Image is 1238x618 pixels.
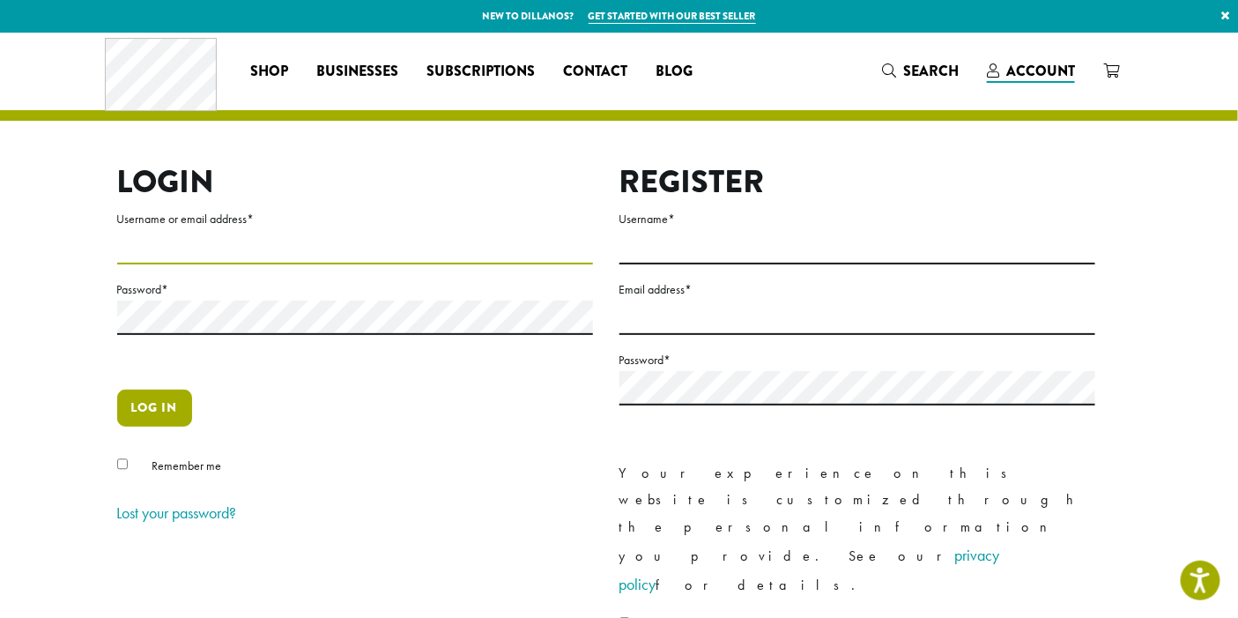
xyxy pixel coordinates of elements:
[152,458,221,473] span: Remember me
[619,545,1000,595] a: privacy policy
[619,208,1095,230] label: Username
[117,163,593,201] h2: Login
[1006,61,1075,81] span: Account
[619,349,1095,371] label: Password
[316,61,398,83] span: Businesses
[117,279,593,301] label: Password
[589,9,756,24] a: Get started with our best seller
[117,390,192,427] button: Log in
[619,279,1095,301] label: Email address
[868,56,973,86] a: Search
[250,61,288,83] span: Shop
[236,57,302,86] a: Shop
[117,208,593,230] label: Username or email address
[563,61,627,83] span: Contact
[117,503,237,523] a: Lost your password?
[903,61,959,81] span: Search
[656,61,693,83] span: Blog
[619,163,1095,201] h2: Register
[619,460,1095,599] p: Your experience on this website is customized through the personal information you provide. See o...
[426,61,535,83] span: Subscriptions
